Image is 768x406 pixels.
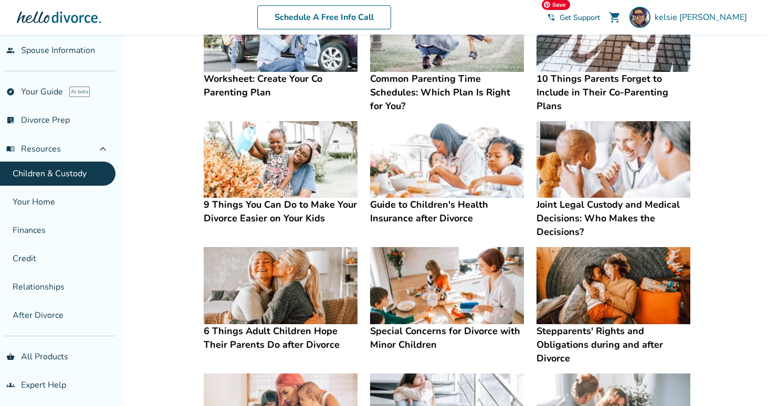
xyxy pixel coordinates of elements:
[69,87,90,97] span: AI beta
[370,247,524,324] img: Special Concerns for Divorce with Minor Children
[370,121,524,198] img: Guide to Children's Health Insurance after Divorce
[370,247,524,351] a: Special Concerns for Divorce with Minor ChildrenSpecial Concerns for Divorce with Minor Children
[547,13,555,22] span: phone_in_talk
[6,116,15,124] span: list_alt_check
[536,72,690,113] h4: 10 Things Parents Forget to Include in Their Co-Parenting Plans
[716,356,768,406] iframe: Chat Widget
[6,381,15,389] span: groups
[560,13,600,23] span: Get Support
[536,121,690,198] img: Joint Legal Custody and Medical Decisions: Who Makes the Decisions?
[204,247,357,324] img: 6 Things Adult Children Hope Their Parents Do after Divorce
[257,5,391,29] a: Schedule A Free Info Call
[204,121,357,198] img: 9 Things You Can Do to Make Your Divorce Easier on Your Kids
[370,72,524,113] h4: Common Parenting Time Schedules: Which Plan Is Right for You?
[536,247,690,365] a: Stepparents' Rights and Obligations during and after DivorceStepparents' Rights and Obligations d...
[204,121,357,226] a: 9 Things You Can Do to Make Your Divorce Easier on Your Kids9 Things You Can Do to Make Your Divo...
[6,46,15,55] span: people
[204,247,357,351] a: 6 Things Adult Children Hope Their Parents Do after Divorce6 Things Adult Children Hope Their Par...
[536,121,690,239] a: Joint Legal Custody and Medical Decisions: Who Makes the Decisions?Joint Legal Custody and Medica...
[370,121,524,226] a: Guide to Children's Health Insurance after DivorceGuide to Children's Health Insurance after Divorce
[204,72,357,99] h4: Worksheet: Create Your Co Parenting Plan
[629,7,650,28] img: kelsie denner
[536,324,690,365] h4: Stepparents' Rights and Obligations during and after Divorce
[6,143,61,155] span: Resources
[97,143,109,155] span: expand_less
[204,198,357,225] h4: 9 Things You Can Do to Make Your Divorce Easier on Your Kids
[6,352,15,361] span: shopping_basket
[204,324,357,351] h4: 6 Things Adult Children Hope Their Parents Do after Divorce
[6,88,15,96] span: explore
[370,324,524,351] h4: Special Concerns for Divorce with Minor Children
[370,198,524,225] h4: Guide to Children's Health Insurance after Divorce
[547,13,600,23] a: phone_in_talkGet Support
[655,12,751,23] span: kelsie [PERSON_NAME]
[536,198,690,239] h4: Joint Legal Custody and Medical Decisions: Who Makes the Decisions?
[536,247,690,324] img: Stepparents' Rights and Obligations during and after Divorce
[608,11,621,24] span: shopping_cart
[6,145,15,153] span: menu_book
